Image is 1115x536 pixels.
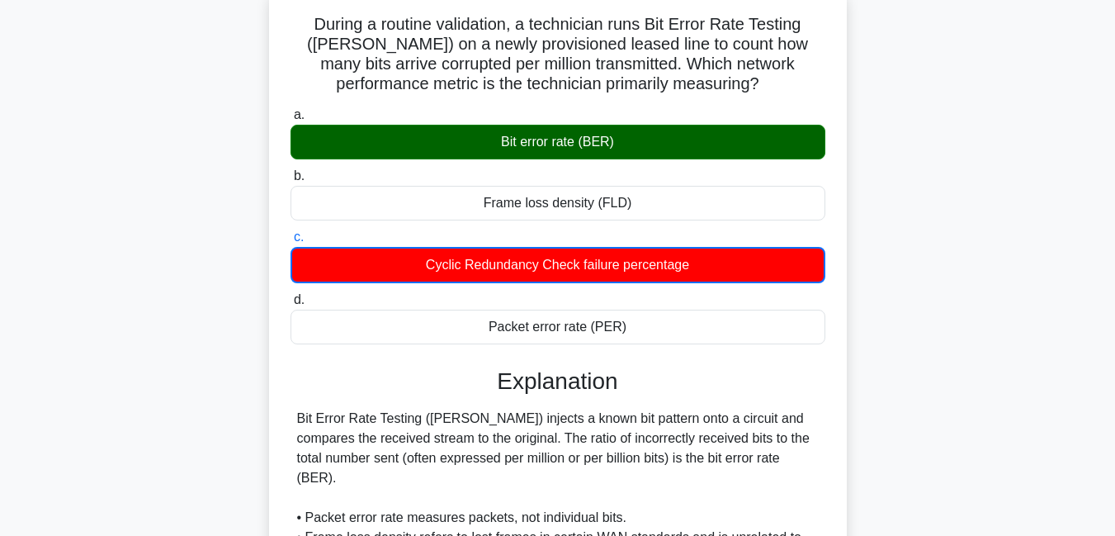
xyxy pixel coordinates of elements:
[291,310,825,344] div: Packet error rate (PER)
[291,247,825,283] div: Cyclic Redundancy Check failure percentage
[294,107,305,121] span: a.
[294,230,304,244] span: c.
[294,292,305,306] span: d.
[291,125,825,159] div: Bit error rate (BER)
[300,368,815,396] h3: Explanation
[289,14,827,95] h5: During a routine validation, a technician runs Bit Error Rate Testing ([PERSON_NAME]) on a newly ...
[294,168,305,183] span: b.
[291,186,825,221] div: Frame loss density (FLD)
